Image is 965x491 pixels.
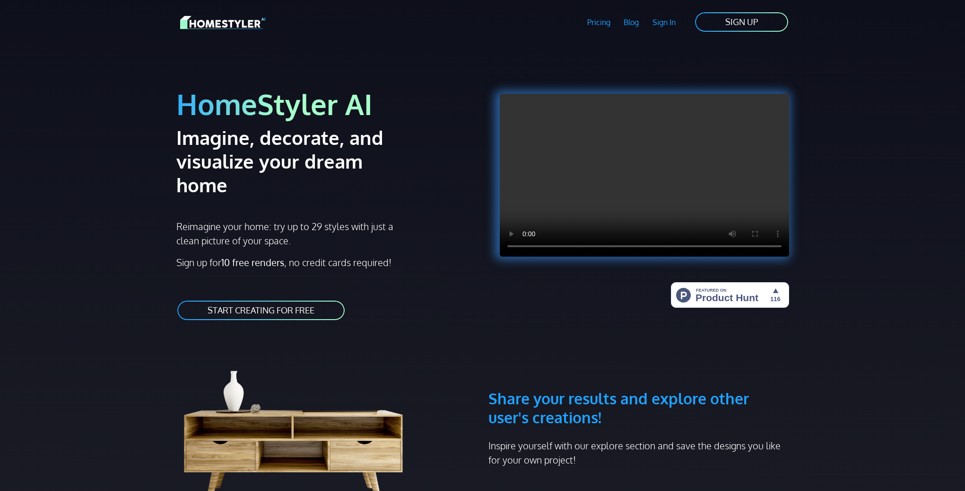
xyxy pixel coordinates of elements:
p: Reimagine your home: try up to 29 styles with just a clean picture of your space. [176,219,402,248]
img: HomeStyler AI - Interior Design Made Easy: One Click to Your Dream Home | Product Hunt [671,282,789,308]
h2: Imagine, decorate, and visualize your dream home [176,125,417,196]
strong: 10 free renders [221,256,284,268]
a: Sign In [646,11,683,33]
h1: HomeStyler AI [176,86,477,122]
a: START CREATING FOR FREE [176,300,346,321]
p: Inspire yourself with our explore section and save the designs you like for your own project! [488,438,789,467]
a: SIGN UP [694,11,789,33]
a: Pricing [580,11,617,33]
a: Blog [617,11,646,33]
h3: Share your results and explore other user's creations! [488,344,789,427]
p: Sign up for , no credit cards required! [176,255,477,269]
img: HomeStyler AI logo [180,14,265,31]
